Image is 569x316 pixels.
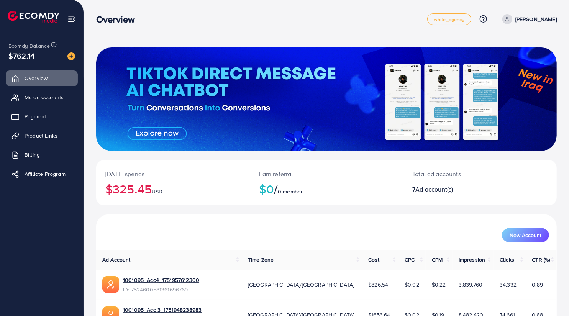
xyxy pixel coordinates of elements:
p: Earn referral [259,169,394,178]
span: Payment [25,113,46,120]
p: [DATE] spends [105,169,241,178]
span: CPM [432,256,443,264]
span: Cost [368,256,379,264]
span: Ad account(s) [415,185,453,193]
a: white_agency [427,13,471,25]
p: [PERSON_NAME] [515,15,557,24]
img: ic-ads-acc.e4c84228.svg [102,276,119,293]
a: 1001095_Acc4_1751957612300 [123,276,199,284]
a: Product Links [6,128,78,143]
span: Affiliate Program [25,170,66,178]
a: [PERSON_NAME] [499,14,557,24]
span: CTR (%) [532,256,550,264]
span: $826.54 [368,281,388,288]
img: menu [67,15,76,23]
span: 0 member [278,188,303,195]
span: USD [152,188,162,195]
a: Payment [6,109,78,124]
span: Time Zone [248,256,274,264]
span: $762.14 [8,50,34,61]
span: Clicks [500,256,514,264]
p: Total ad accounts [412,169,509,178]
h2: $325.45 [105,182,241,196]
span: New Account [510,232,541,238]
button: New Account [502,228,549,242]
span: $0.02 [405,281,419,288]
a: Affiliate Program [6,166,78,182]
h3: Overview [96,14,141,25]
a: My ad accounts [6,90,78,105]
h2: 7 [412,186,509,193]
span: Impression [459,256,485,264]
span: $0.22 [432,281,446,288]
img: logo [8,11,59,23]
span: Billing [25,151,40,159]
iframe: Chat [536,282,563,310]
span: Overview [25,74,48,82]
span: 34,332 [500,281,517,288]
a: Overview [6,70,78,86]
img: image [67,52,75,60]
span: white_agency [434,17,465,22]
span: [GEOGRAPHIC_DATA]/[GEOGRAPHIC_DATA] [248,281,354,288]
span: 3,839,760 [459,281,482,288]
a: 1001095_Acc 3_1751948238983 [123,306,202,314]
span: CPC [405,256,415,264]
span: Ecomdy Balance [8,42,50,50]
span: / [274,180,278,198]
h2: $0 [259,182,394,196]
span: My ad accounts [25,93,64,101]
span: Ad Account [102,256,131,264]
a: Billing [6,147,78,162]
span: Product Links [25,132,57,139]
span: ID: 7524600581361696769 [123,286,199,293]
span: 0.89 [532,281,543,288]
